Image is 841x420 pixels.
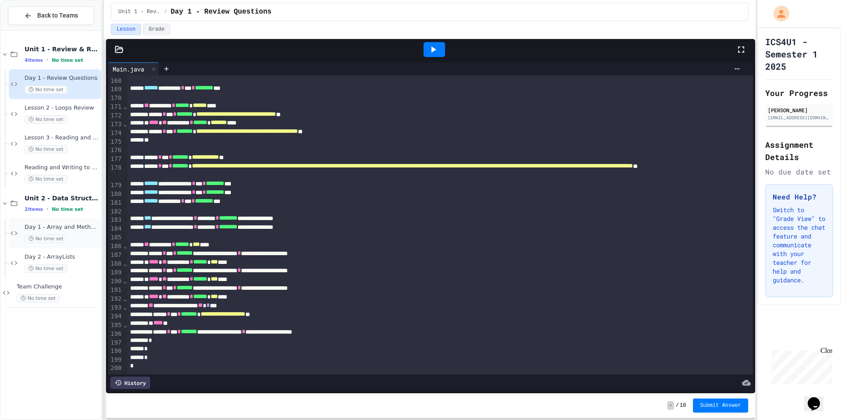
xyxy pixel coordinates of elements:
[123,304,127,311] span: Fold line
[693,399,748,413] button: Submit Answer
[765,87,833,99] h2: Your Progress
[52,57,83,63] span: No time set
[764,4,792,24] div: My Account
[25,134,99,142] span: Lesson 3 - Reading and Writing Files
[25,104,99,112] span: Lesson 2 - Loops Review
[46,206,48,213] span: •
[25,115,67,124] span: No time set
[108,251,123,260] div: 187
[108,312,123,321] div: 194
[108,164,123,181] div: 178
[143,24,170,35] button: Grade
[111,24,141,35] button: Lesson
[108,190,123,199] div: 180
[108,321,123,330] div: 195
[108,138,123,146] div: 175
[765,36,833,72] h1: ICS4U1 - Semester 1 2025
[123,321,127,328] span: Fold line
[108,242,123,251] div: 186
[108,303,123,312] div: 193
[25,224,99,231] span: Day 1 - Array and Method Review
[108,111,123,120] div: 172
[108,129,123,138] div: 174
[108,286,123,295] div: 191
[108,233,123,242] div: 185
[768,114,830,121] div: [EMAIL_ADDRESS][DOMAIN_NAME]
[108,295,123,303] div: 192
[108,62,159,75] div: Main.java
[37,11,78,20] span: Back to Teams
[123,121,127,128] span: Fold line
[25,175,67,183] span: No time set
[118,8,160,15] span: Unit 1 - Review & Reading and Writing Files
[123,103,127,110] span: Fold line
[25,206,43,212] span: 2 items
[768,347,832,384] iframe: chat widget
[17,294,60,303] span: No time set
[108,347,123,356] div: 198
[108,85,123,94] div: 169
[25,45,99,53] span: Unit 1 - Review & Reading and Writing Files
[123,278,127,285] span: Fold line
[108,356,123,364] div: 199
[667,401,674,410] span: -
[25,85,67,94] span: No time set
[4,4,60,56] div: Chat with us now!Close
[123,242,127,249] span: Fold line
[773,192,826,202] h3: Need Help?
[123,260,127,267] span: Fold line
[680,402,686,409] span: 10
[25,145,67,153] span: No time set
[110,377,150,389] div: History
[108,260,123,268] div: 188
[8,6,94,25] button: Back to Teams
[108,146,123,155] div: 176
[164,8,167,15] span: /
[46,57,48,64] span: •
[170,7,271,17] span: Day 1 - Review Questions
[108,94,123,103] div: 170
[25,164,99,171] span: Reading and Writing to Files Assignment
[804,385,832,411] iframe: chat widget
[108,338,123,347] div: 197
[108,181,123,190] div: 179
[676,402,679,409] span: /
[108,330,123,338] div: 196
[25,75,99,82] span: Day 1 - Review Questions
[108,224,123,233] div: 184
[25,235,67,243] span: No time set
[108,364,123,373] div: 200
[108,103,123,111] div: 171
[108,277,123,286] div: 190
[108,77,123,85] div: 168
[25,194,99,202] span: Unit 2 - Data Structures
[123,295,127,302] span: Fold line
[52,206,83,212] span: No time set
[25,253,99,261] span: Day 2 - ArrayLists
[700,402,741,409] span: Submit Answer
[108,155,123,164] div: 177
[108,268,123,277] div: 189
[108,216,123,224] div: 183
[768,106,830,114] div: [PERSON_NAME]
[108,64,148,74] div: Main.java
[765,139,833,163] h2: Assignment Details
[108,120,123,129] div: 173
[773,206,826,285] p: Switch to "Grade View" to access the chat feature and communicate with your teacher for help and ...
[108,207,123,216] div: 182
[25,57,43,63] span: 4 items
[108,199,123,207] div: 181
[25,264,67,273] span: No time set
[17,283,99,291] span: Team Challenge
[765,167,833,177] div: No due date set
